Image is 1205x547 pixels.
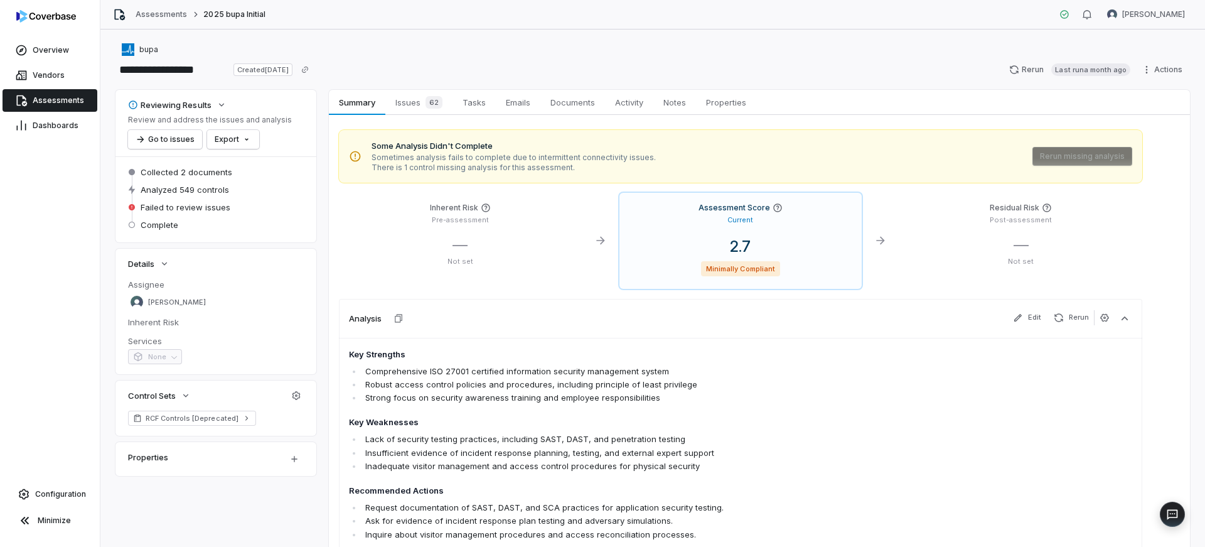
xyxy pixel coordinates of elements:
[1008,310,1046,325] button: Edit
[128,317,304,328] dt: Inherent Risk
[349,313,382,324] h3: Analysis
[141,166,232,178] span: Collected 2 documents
[349,349,975,361] h4: Key Strengths
[362,391,975,404] li: Strong focus on security awareness training and employee responsibilities
[1002,60,1138,79] button: RerunLast runa month ago
[203,9,265,19] span: 2025 bupa Initial
[233,63,292,76] span: Created [DATE]
[349,257,572,266] p: Not set
[124,94,230,116] button: Reviewing Results
[128,115,292,125] p: Review and address the issues and analysis
[128,258,154,269] span: Details
[131,296,143,308] img: Stewart Mair avatar
[5,483,95,506] a: Configuration
[458,94,491,111] span: Tasks
[141,184,229,195] span: Analyzed 549 controls
[658,94,691,111] span: Notes
[390,94,447,111] span: Issues
[909,215,1132,225] p: Post-assessment
[545,94,600,111] span: Documents
[16,10,76,23] img: logo-D7KZi-bG.svg
[35,489,86,499] span: Configuration
[699,203,770,213] h4: Assessment Score
[33,70,65,80] span: Vendors
[362,378,975,391] li: Robust access control policies and procedures, including principle of least privilege
[362,528,975,541] li: Inquire about visitor management procedures and access reconciliation processes.
[349,215,572,225] p: Pre-assessment
[426,96,442,109] span: 62
[38,516,71,526] span: Minimize
[372,153,656,163] span: Sometimes analysis fails to complete due to intermittent connectivity issues.
[141,219,178,230] span: Complete
[909,257,1132,266] p: Not set
[372,140,656,153] span: Some Analysis Didn't Complete
[5,508,95,533] button: Minimize
[1014,236,1029,254] span: —
[727,215,753,225] p: Current
[128,130,202,149] button: Go to issues
[294,58,316,81] button: Copy link
[501,94,535,111] span: Emails
[3,64,97,87] a: Vendors
[139,45,158,55] span: bupa
[453,236,468,254] span: —
[362,460,975,473] li: Inadequate visitor management and access control procedures for physical security
[207,130,259,149] button: Export
[362,501,975,514] li: Request documentation of SAST, DAST, and SCA practices for application security testing.
[334,94,380,111] span: Summary
[3,39,97,62] a: Overview
[990,203,1039,213] h4: Residual Risk
[362,365,975,378] li: Comprehensive ISO 27001 certified information security management system
[136,9,187,19] a: Assessments
[372,163,656,173] span: There is 1 control missing analysis for this assessment.
[1100,5,1192,24] button: Heidi Bower avatar[PERSON_NAME]
[610,94,648,111] span: Activity
[720,237,761,256] span: 2.7
[349,416,975,429] h4: Key Weaknesses
[1138,60,1190,79] button: Actions
[141,202,230,213] span: Failed to review issues
[128,411,256,426] a: RCF Controls [Deprecated]
[1051,63,1130,76] span: Last run a month ago
[128,99,212,111] div: Reviewing Results
[1049,310,1094,325] button: Rerun
[128,279,304,290] dt: Assignee
[1122,9,1185,19] span: [PERSON_NAME]
[1107,9,1117,19] img: Heidi Bower avatar
[124,384,195,407] button: Control Sets
[128,390,176,401] span: Control Sets
[33,121,78,131] span: Dashboards
[33,95,84,106] span: Assessments
[33,45,69,55] span: Overview
[362,433,975,446] li: Lack of security testing practices, including SAST, DAST, and penetration testing
[362,447,975,460] li: Insufficient evidence of incident response planning, testing, and external expert support
[3,114,97,137] a: Dashboards
[146,413,238,423] span: RCF Controls [Deprecated]
[128,335,304,347] dt: Services
[124,252,173,275] button: Details
[701,94,751,111] span: Properties
[362,514,975,528] li: Ask for evidence of incident response plan testing and adversary simulations.
[430,203,478,213] h4: Inherent Risk
[349,485,975,497] h4: Recommended Actions
[118,38,162,61] button: https://bupa.com/bupa
[3,89,97,112] a: Assessments
[701,261,780,276] span: Minimally Compliant
[148,298,206,307] span: [PERSON_NAME]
